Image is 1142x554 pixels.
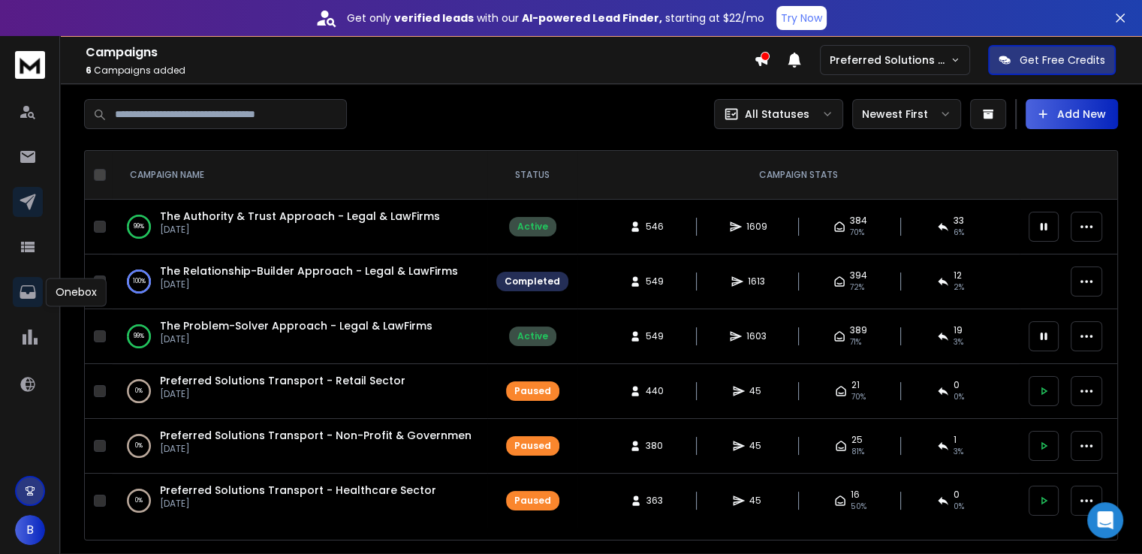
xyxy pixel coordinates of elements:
[160,318,432,333] a: The Problem-Solver Approach - Legal & LawFirms
[646,275,664,288] span: 549
[850,324,867,336] span: 389
[160,443,472,455] p: [DATE]
[954,336,963,348] span: 3 %
[954,489,960,501] span: 0
[851,489,860,501] span: 16
[749,495,764,507] span: 45
[646,221,664,233] span: 546
[160,483,436,498] a: Preferred Solutions Transport - Healthcare Sector
[850,336,861,348] span: 71 %
[850,227,864,239] span: 70 %
[988,45,1116,75] button: Get Free Credits
[954,391,964,403] span: 0 %
[15,515,45,545] button: B
[851,446,864,458] span: 81 %
[517,221,548,233] div: Active
[160,224,440,236] p: [DATE]
[135,493,143,508] p: 0 %
[954,446,963,458] span: 3 %
[46,278,107,306] div: Onebox
[347,11,764,26] p: Get only with our starting at $22/mo
[112,200,487,254] td: 99%The Authority & Trust Approach - Legal & LawFirms[DATE]
[646,495,663,507] span: 363
[852,99,961,129] button: Newest First
[748,275,765,288] span: 1613
[514,440,551,452] div: Paused
[851,501,866,513] span: 50 %
[112,309,487,364] td: 99%The Problem-Solver Approach - Legal & LawFirms[DATE]
[851,434,863,446] span: 25
[514,495,551,507] div: Paused
[851,379,860,391] span: 21
[776,6,827,30] button: Try Now
[112,364,487,419] td: 0%Preferred Solutions Transport - Retail Sector[DATE]
[86,44,754,62] h1: Campaigns
[112,151,487,200] th: CAMPAIGN NAME
[954,282,964,294] span: 2 %
[160,209,440,224] a: The Authority & Trust Approach - Legal & LawFirms
[160,263,458,279] a: The Relationship-Builder Approach - Legal & LawFirms
[954,269,962,282] span: 12
[830,53,951,68] p: Preferred Solutions Transport LLC
[514,385,551,397] div: Paused
[954,227,964,239] span: 6 %
[134,329,144,344] p: 99 %
[160,498,436,510] p: [DATE]
[646,330,664,342] span: 549
[646,385,664,397] span: 440
[394,11,474,26] strong: verified leads
[86,64,92,77] span: 6
[851,391,866,403] span: 70 %
[954,501,964,513] span: 0 %
[1026,99,1118,129] button: Add New
[160,333,432,345] p: [DATE]
[577,151,1020,200] th: CAMPAIGN STATS
[850,282,864,294] span: 72 %
[517,330,548,342] div: Active
[160,388,405,400] p: [DATE]
[112,419,487,474] td: 0%Preferred Solutions Transport - Non-Profit & Governmental Sector[DATE]
[135,384,143,399] p: 0 %
[850,269,867,282] span: 394
[134,219,144,234] p: 99 %
[781,11,822,26] p: Try Now
[954,215,964,227] span: 33
[1087,502,1123,538] div: Open Intercom Messenger
[15,51,45,79] img: logo
[112,254,487,309] td: 100%The Relationship-Builder Approach - Legal & LawFirms[DATE]
[646,440,663,452] span: 380
[160,373,405,388] a: Preferred Solutions Transport - Retail Sector
[160,279,458,291] p: [DATE]
[86,65,754,77] p: Campaigns added
[160,428,526,443] a: Preferred Solutions Transport - Non-Profit & Governmental Sector
[749,440,764,452] span: 45
[133,274,146,289] p: 100 %
[850,215,867,227] span: 384
[746,221,767,233] span: 1609
[749,385,764,397] span: 45
[954,434,957,446] span: 1
[135,438,143,453] p: 0 %
[954,379,960,391] span: 0
[745,107,809,122] p: All Statuses
[746,330,767,342] span: 1603
[1020,53,1105,68] p: Get Free Credits
[954,324,963,336] span: 19
[522,11,662,26] strong: AI-powered Lead Finder,
[487,151,577,200] th: STATUS
[505,275,560,288] div: Completed
[112,474,487,528] td: 0%Preferred Solutions Transport - Healthcare Sector[DATE]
